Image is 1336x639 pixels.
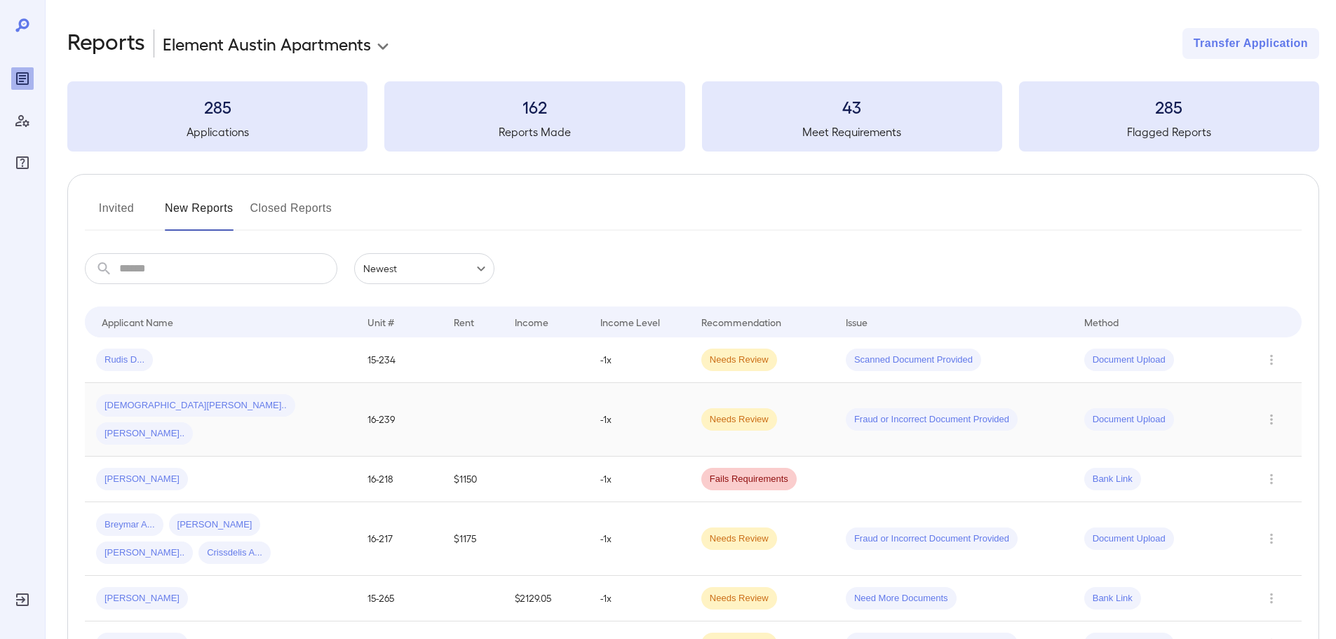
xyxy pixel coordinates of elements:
h3: 43 [702,95,1002,118]
td: $2129.05 [504,576,590,621]
h5: Applications [67,123,367,140]
div: Rent [454,314,476,330]
button: New Reports [165,197,234,231]
div: Newest [354,253,494,284]
span: Document Upload [1084,413,1174,426]
div: Reports [11,67,34,90]
td: -1x [589,502,689,576]
span: Fails Requirements [701,473,797,486]
button: Invited [85,197,148,231]
h5: Reports Made [384,123,684,140]
button: Row Actions [1260,349,1283,371]
td: 16-217 [356,502,443,576]
span: Scanned Document Provided [846,354,981,367]
span: Needs Review [701,532,777,546]
span: Bank Link [1084,592,1141,605]
div: Issue [846,314,868,330]
td: 16-218 [356,457,443,502]
button: Row Actions [1260,587,1283,610]
button: Transfer Application [1182,28,1319,59]
h3: 285 [67,95,367,118]
div: Log Out [11,588,34,611]
span: Bank Link [1084,473,1141,486]
td: 15-265 [356,576,443,621]
div: FAQ [11,152,34,174]
h5: Flagged Reports [1019,123,1319,140]
span: [PERSON_NAME] [96,473,188,486]
button: Row Actions [1260,527,1283,550]
span: Breymar A... [96,518,163,532]
span: Fraud or Incorrect Document Provided [846,532,1018,546]
span: Need More Documents [846,592,957,605]
span: Needs Review [701,592,777,605]
span: [PERSON_NAME].. [96,546,193,560]
span: Crissdelis A... [198,546,271,560]
td: 16-239 [356,383,443,457]
td: $1150 [443,457,504,502]
div: Unit # [367,314,394,330]
h5: Meet Requirements [702,123,1002,140]
span: Needs Review [701,354,777,367]
button: Row Actions [1260,408,1283,431]
span: [PERSON_NAME].. [96,427,193,440]
h3: 162 [384,95,684,118]
span: Rudis D... [96,354,153,367]
div: Income [515,314,548,330]
td: $1175 [443,502,504,576]
h2: Reports [67,28,145,59]
td: -1x [589,457,689,502]
span: Fraud or Incorrect Document Provided [846,413,1018,426]
td: 15-234 [356,337,443,383]
span: [PERSON_NAME] [169,518,261,532]
span: [PERSON_NAME] [96,592,188,605]
div: Income Level [600,314,660,330]
div: Method [1084,314,1119,330]
button: Closed Reports [250,197,332,231]
td: -1x [589,337,689,383]
button: Row Actions [1260,468,1283,490]
div: Recommendation [701,314,781,330]
div: Manage Users [11,109,34,132]
span: [DEMOGRAPHIC_DATA][PERSON_NAME].. [96,399,295,412]
div: Applicant Name [102,314,173,330]
h3: 285 [1019,95,1319,118]
span: Document Upload [1084,354,1174,367]
td: -1x [589,576,689,621]
summary: 285Applications162Reports Made43Meet Requirements285Flagged Reports [67,81,1319,152]
td: -1x [589,383,689,457]
p: Element Austin Apartments [163,32,371,55]
span: Document Upload [1084,532,1174,546]
span: Needs Review [701,413,777,426]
